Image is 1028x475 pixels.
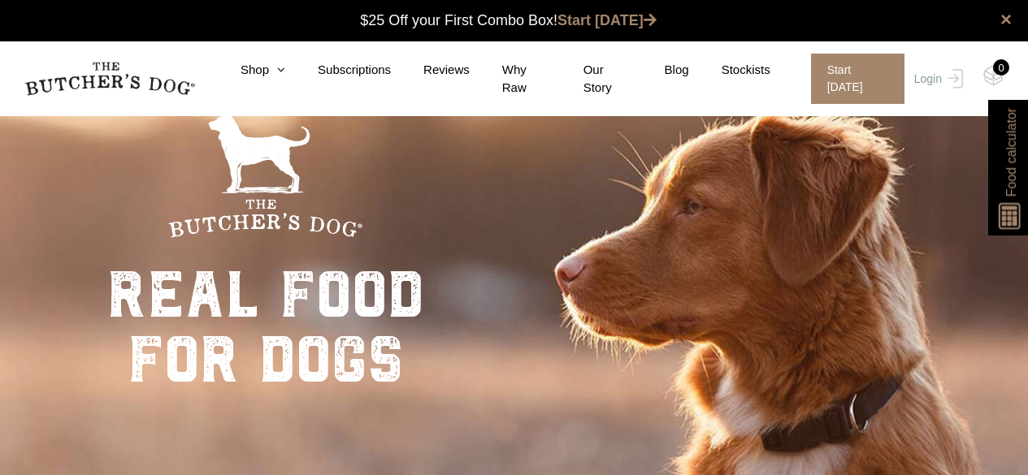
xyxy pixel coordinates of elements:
span: Food calculator [1001,108,1021,196]
a: Why Raw [470,61,551,97]
div: 0 [993,59,1009,76]
a: Start [DATE] [795,54,910,104]
div: real food for dogs [107,262,424,392]
a: close [1000,10,1012,29]
a: Stockists [689,61,770,80]
span: Start [DATE] [811,54,904,104]
a: Login [910,54,963,104]
a: Subscriptions [285,61,391,80]
a: Start [DATE] [557,12,657,28]
a: Reviews [391,61,470,80]
a: Shop [208,61,285,80]
a: Our Story [551,61,632,97]
a: Blog [632,61,689,80]
img: TBD_Cart-Empty.png [983,65,1004,86]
